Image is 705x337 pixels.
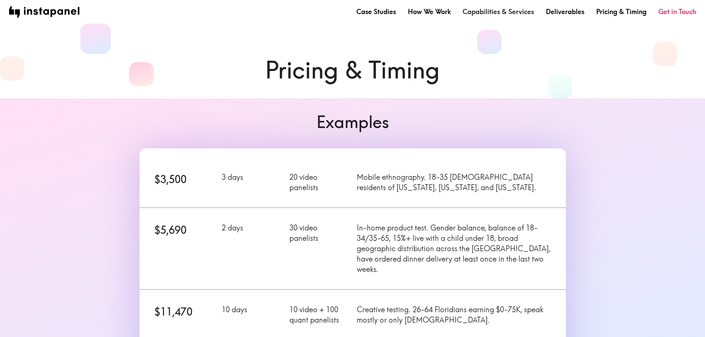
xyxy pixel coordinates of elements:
[357,223,551,274] p: In-home product test. Gender balance, balance of 18-34/35-65, 15%+ live with a child under 18, br...
[154,172,213,186] h6: $3,500
[222,304,281,315] p: 10 days
[9,6,80,18] img: instapanel
[222,223,281,233] p: 2 days
[596,7,647,16] a: Pricing & Timing
[408,7,451,16] a: How We Work
[140,110,566,134] h6: Examples
[357,304,551,325] p: Creative testing. 26-64 Floridians earning $0-75K, speak mostly or only [DEMOGRAPHIC_DATA].
[140,53,566,87] h1: Pricing & Timing
[658,7,696,16] a: Get in Touch
[289,304,348,325] p: 10 video + 100 quant panelists
[463,7,534,16] a: Capabilities & Services
[546,7,584,16] a: Deliverables
[154,223,213,237] h6: $5,690
[356,7,396,16] a: Case Studies
[289,172,348,193] p: 20 video panelists
[222,172,281,182] p: 3 days
[357,172,551,193] p: Mobile ethnography. 18-35 [DEMOGRAPHIC_DATA] residents of [US_STATE], [US_STATE], and [US_STATE].
[289,223,348,243] p: 30 video panelists
[154,304,213,319] h6: $11,470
